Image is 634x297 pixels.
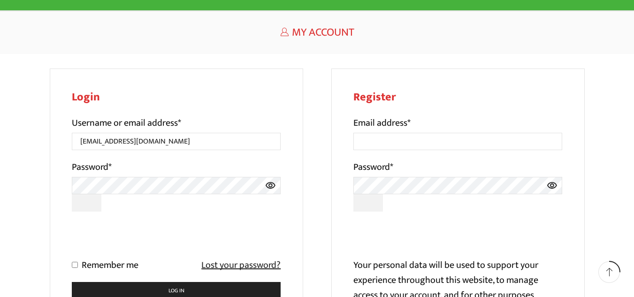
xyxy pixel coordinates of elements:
[353,194,383,212] button: Show password
[72,262,78,268] input: Remember me
[353,221,496,258] iframe: reCAPTCHA
[292,23,354,42] span: My Account
[72,221,214,258] iframe: reCAPTCHA
[201,258,281,273] a: Lost your password?
[72,91,281,104] h2: Login
[72,194,102,212] button: Show password
[353,115,411,130] label: Email address
[72,115,181,130] label: Username or email address
[353,160,393,175] label: Password
[353,91,563,104] h2: Register
[72,160,112,175] label: Password
[82,257,138,273] span: Remember me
